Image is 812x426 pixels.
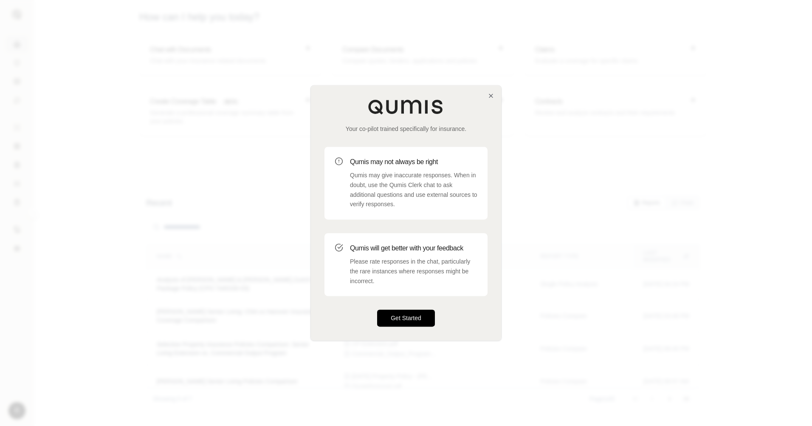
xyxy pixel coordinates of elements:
p: Please rate responses in the chat, particularly the rare instances where responses might be incor... [350,257,477,286]
img: Qumis Logo [368,99,444,114]
button: Get Started [377,310,435,327]
h3: Qumis will get better with your feedback [350,243,477,253]
p: Qumis may give inaccurate responses. When in doubt, use the Qumis Clerk chat to ask additional qu... [350,170,477,209]
h3: Qumis may not always be right [350,157,477,167]
p: Your co-pilot trained specifically for insurance. [324,125,488,133]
